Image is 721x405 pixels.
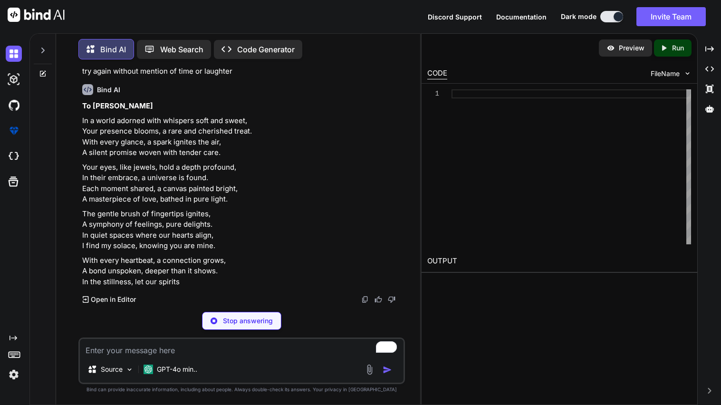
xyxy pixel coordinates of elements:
img: Pick Models [125,366,134,374]
strong: To [PERSON_NAME] [82,101,153,110]
button: Discord Support [428,12,482,22]
img: chevron down [683,69,692,77]
p: Source [101,365,123,374]
img: preview [606,44,615,52]
span: Dark mode [561,12,596,21]
textarea: To enrich screen reader interactions, please activate Accessibility in Grammarly extension settings [80,339,404,356]
p: Run [672,43,684,53]
p: Your eyes, like jewels, hold a depth profound, In their embrace, a universe is found. Each moment... [82,162,403,205]
img: icon [383,365,392,375]
img: attachment [364,364,375,375]
img: githubDark [6,97,22,113]
div: 1 [427,89,439,98]
span: FileName [651,69,680,78]
img: settings [6,366,22,383]
img: GPT-4o mini [144,365,153,374]
p: Bind can provide inaccurate information, including about people. Always double-check its answers.... [78,386,405,393]
p: Code Generator [237,44,295,55]
div: CODE [427,68,447,79]
p: Open in Editor [91,295,136,304]
img: darkAi-studio [6,71,22,87]
img: Bind AI [8,8,65,22]
img: premium [6,123,22,139]
p: The gentle brush of fingertips ignites, A symphony of feelings, pure delights. In quiet spaces wh... [82,209,403,251]
p: try again without mention of time or laughter [82,66,403,77]
button: Documentation [496,12,547,22]
span: Discord Support [428,13,482,21]
p: Preview [619,43,644,53]
span: Documentation [496,13,547,21]
h2: OUTPUT [422,250,697,272]
img: dislike [388,296,395,303]
img: darkChat [6,46,22,62]
h6: Bind AI [97,85,120,95]
p: In a world adorned with whispers soft and sweet, Your presence blooms, a rare and cherished treat... [82,116,403,158]
p: Bind AI [100,44,126,55]
img: cloudideIcon [6,148,22,164]
img: copy [361,296,369,303]
img: like [375,296,382,303]
button: Invite Team [636,7,706,26]
p: With every heartbeat, a connection grows, A bond unspoken, deeper than it shows. In the stillness... [82,255,403,288]
p: Stop answering [223,316,273,326]
p: GPT-4o min.. [157,365,197,374]
p: Web Search [160,44,203,55]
